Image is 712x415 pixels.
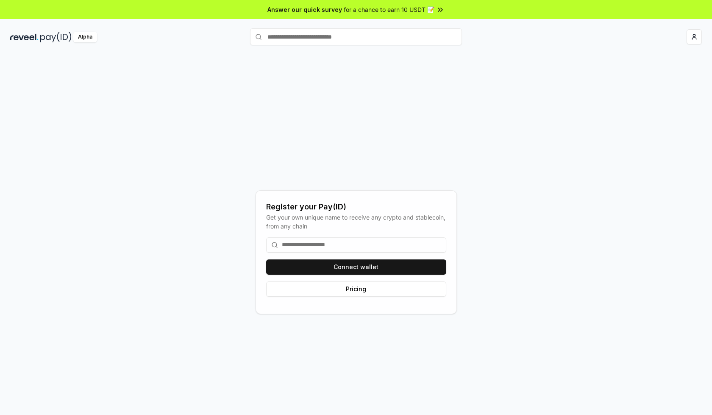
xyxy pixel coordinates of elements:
[266,281,446,297] button: Pricing
[267,5,342,14] span: Answer our quick survey
[266,213,446,231] div: Get your own unique name to receive any crypto and stablecoin, from any chain
[10,32,39,42] img: reveel_dark
[40,32,72,42] img: pay_id
[266,201,446,213] div: Register your Pay(ID)
[73,32,97,42] div: Alpha
[344,5,434,14] span: for a chance to earn 10 USDT 📝
[266,259,446,275] button: Connect wallet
